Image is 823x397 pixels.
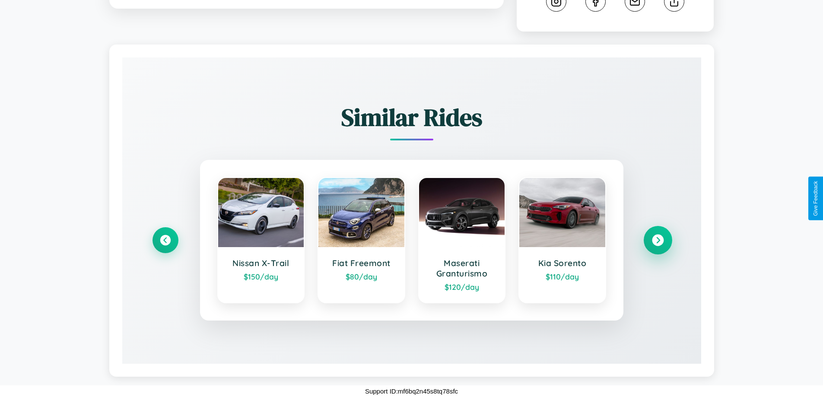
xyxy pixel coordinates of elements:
[428,258,496,279] h3: Maserati Granturismo
[518,177,606,303] a: Kia Sorento$110/day
[153,101,671,134] h2: Similar Rides
[365,385,458,397] p: Support ID: mf6bq2n45s8tq78sfc
[813,181,819,216] div: Give Feedback
[528,258,597,268] h3: Kia Sorento
[327,272,396,281] div: $ 80 /day
[227,272,296,281] div: $ 150 /day
[327,258,396,268] h3: Fiat Freemont
[528,272,597,281] div: $ 110 /day
[217,177,305,303] a: Nissan X-Trail$150/day
[428,282,496,292] div: $ 120 /day
[227,258,296,268] h3: Nissan X-Trail
[318,177,405,303] a: Fiat Freemont$80/day
[418,177,506,303] a: Maserati Granturismo$120/day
